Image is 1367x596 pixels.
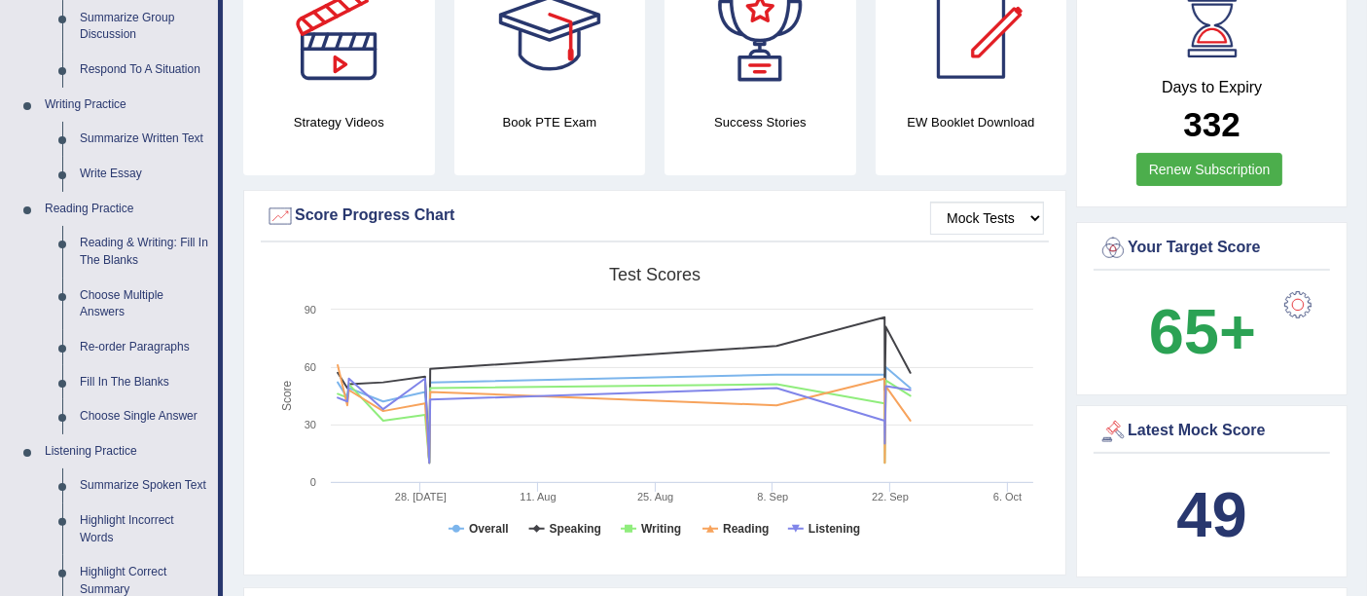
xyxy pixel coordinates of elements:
[757,491,788,503] tspan: 8. Sep
[809,522,860,536] tspan: Listening
[71,503,218,555] a: Highlight Incorrect Words
[71,1,218,53] a: Summarize Group Discussion
[723,522,769,536] tspan: Reading
[637,491,673,503] tspan: 25. Aug
[550,522,601,536] tspan: Speaking
[1176,479,1246,550] b: 49
[36,434,218,469] a: Listening Practice
[876,112,1067,132] h4: EW Booklet Download
[641,522,681,536] tspan: Writing
[1183,105,1240,143] b: 332
[310,476,316,488] text: 0
[520,491,556,503] tspan: 11. Aug
[71,279,218,330] a: Choose Multiple Answers
[1098,417,1325,446] div: Latest Mock Score
[305,361,316,373] text: 60
[71,53,218,88] a: Respond To A Situation
[71,226,218,278] a: Reading & Writing: Fill In The Blanks
[665,112,856,132] h4: Success Stories
[36,88,218,123] a: Writing Practice
[243,112,435,132] h4: Strategy Videos
[71,399,218,434] a: Choose Single Answer
[305,419,316,430] text: 30
[305,304,316,316] text: 90
[71,365,218,400] a: Fill In The Blanks
[1136,153,1283,186] a: Renew Subscription
[266,202,1044,231] div: Score Progress Chart
[609,265,701,284] tspan: Test scores
[993,491,1022,503] tspan: 6. Oct
[71,157,218,192] a: Write Essay
[280,381,294,412] tspan: Score
[1098,234,1325,263] div: Your Target Score
[1149,296,1256,367] b: 65+
[872,491,909,503] tspan: 22. Sep
[469,522,509,536] tspan: Overall
[71,468,218,503] a: Summarize Spoken Text
[71,330,218,365] a: Re-order Paragraphs
[36,192,218,227] a: Reading Practice
[454,112,646,132] h4: Book PTE Exam
[395,491,447,503] tspan: 28. [DATE]
[71,122,218,157] a: Summarize Written Text
[1098,79,1325,96] h4: Days to Expiry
